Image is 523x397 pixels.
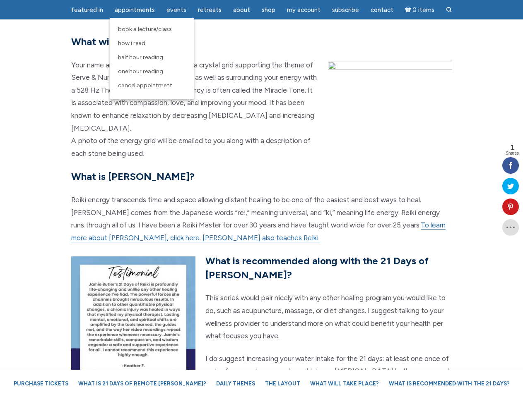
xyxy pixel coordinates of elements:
[287,6,321,14] span: My Account
[261,376,304,391] a: The Layout
[114,79,190,93] a: Cancel Appointment
[71,292,452,342] p: This series would pair nicely with any other healing program you would like to do, such as acupun...
[257,2,280,18] a: Shop
[228,2,255,18] a: About
[371,6,393,14] span: Contact
[506,144,519,151] span: 1
[118,82,172,89] span: Cancel Appointment
[400,1,440,18] a: Cart0 items
[114,36,190,50] a: How I Read
[198,6,222,14] span: Retreats
[366,2,398,18] a: Contact
[506,151,519,155] span: Shares
[118,54,163,61] span: Half Hour Reading
[71,59,452,160] p: Your name and energy will be placed in a crystal grid supporting the theme of Serve & Nurture for...
[282,2,325,18] a: My Account
[71,221,446,242] a: To learn more about [PERSON_NAME], click here. [PERSON_NAME] also teaches Reiki.
[405,6,413,14] i: Cart
[118,68,163,75] span: One Hour Reading
[193,2,227,18] a: Retreats
[110,2,160,18] a: Appointments
[412,7,434,13] span: 0 items
[71,86,314,132] span: The 528 Hz Solfeggio frequency is often called the Miracle Tone. It is associated with compassion...
[166,6,186,14] span: Events
[114,22,190,36] a: Book a Lecture/Class
[115,6,155,14] span: Appointments
[327,2,364,18] a: Subscribe
[71,36,169,48] strong: What will take place?
[10,376,72,391] a: Purchase Tickets
[114,65,190,79] a: One Hour Reading
[71,6,103,14] span: featured in
[262,6,275,14] span: Shop
[161,2,191,18] a: Events
[205,255,429,281] strong: What is recommended along with the 21 Days of [PERSON_NAME]?
[385,376,514,391] a: What is recommended with the 21 Days?
[118,40,145,47] span: How I Read
[212,376,259,391] a: Daily Themes
[118,26,172,33] span: Book a Lecture/Class
[71,194,452,244] p: Reiki energy transcends time and space allowing distant healing to be one of the easiest and best...
[233,6,250,14] span: About
[306,376,383,391] a: What will take place?
[74,376,210,391] a: What is 21 Days of Remote [PERSON_NAME]?
[66,2,108,18] a: featured in
[114,50,190,65] a: Half Hour Reading
[332,6,359,14] span: Subscribe
[71,170,195,182] strong: What is [PERSON_NAME]?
